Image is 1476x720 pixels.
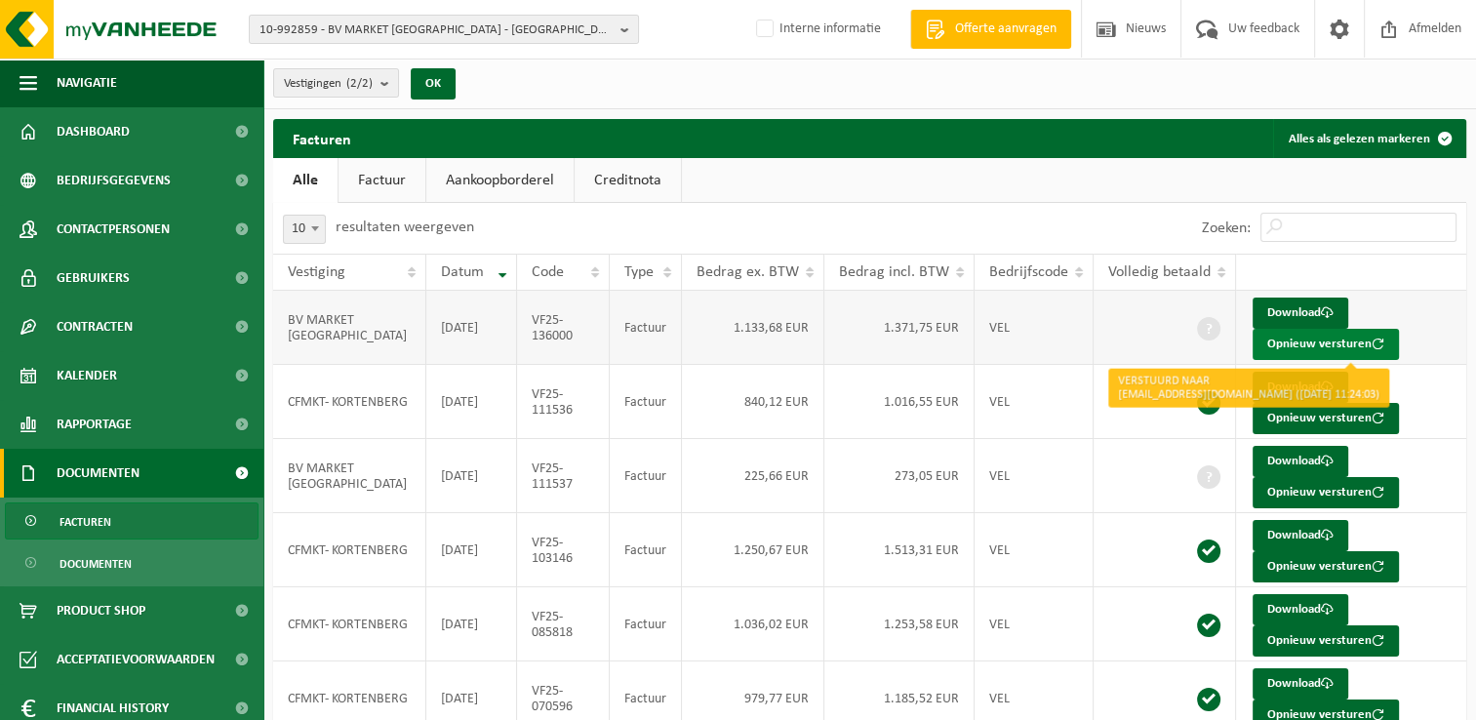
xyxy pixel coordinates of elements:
span: Product Shop [57,586,145,635]
span: Gebruikers [57,254,130,302]
a: Facturen [5,502,259,540]
button: Opnieuw versturen [1253,551,1399,582]
td: CFMKT- KORTENBERG [273,365,426,439]
td: 1.253,58 EUR [824,587,975,661]
span: 10 [284,216,325,243]
td: Factuur [610,439,682,513]
a: Download [1253,668,1348,700]
td: 1.513,31 EUR [824,513,975,587]
td: 1.250,67 EUR [682,513,824,587]
td: VEL [975,439,1094,513]
td: 1.133,68 EUR [682,291,824,365]
span: 10 [283,215,326,244]
td: VF25-136000 [517,291,611,365]
span: Documenten [57,449,140,498]
span: Datum [441,264,484,280]
td: 1.371,75 EUR [824,291,975,365]
td: 225,66 EUR [682,439,824,513]
span: Documenten [60,545,132,582]
td: 1.036,02 EUR [682,587,824,661]
td: VF25-103146 [517,513,611,587]
span: Offerte aanvragen [950,20,1061,39]
span: Bedrag incl. BTW [839,264,949,280]
label: resultaten weergeven [336,220,474,235]
span: Contactpersonen [57,205,170,254]
button: Opnieuw versturen [1253,625,1399,657]
td: Factuur [610,587,682,661]
span: Bedrag ex. BTW [697,264,799,280]
span: Contracten [57,302,133,351]
a: Alle [273,158,338,203]
span: Rapportage [57,400,132,449]
span: Acceptatievoorwaarden [57,635,215,684]
td: VF25-111536 [517,365,611,439]
td: 840,12 EUR [682,365,824,439]
td: BV MARKET [GEOGRAPHIC_DATA] [273,439,426,513]
td: VF25-085818 [517,587,611,661]
a: Download [1253,520,1348,551]
count: (2/2) [346,77,373,90]
a: Download [1253,446,1348,477]
button: Opnieuw versturen [1253,329,1399,360]
td: [DATE] [426,513,516,587]
span: Bedrijfsgegevens [57,156,171,205]
button: Vestigingen(2/2) [273,68,399,98]
label: Zoeken: [1202,220,1251,236]
a: Download [1253,298,1348,329]
button: Opnieuw versturen [1253,477,1399,508]
a: Aankoopborderel [426,158,574,203]
td: VEL [975,365,1094,439]
a: Creditnota [575,158,681,203]
span: Bedrijfscode [989,264,1068,280]
td: [DATE] [426,291,516,365]
span: Kalender [57,351,117,400]
td: [DATE] [426,587,516,661]
span: Type [624,264,654,280]
td: Factuur [610,365,682,439]
span: Volledig betaald [1108,264,1211,280]
td: 273,05 EUR [824,439,975,513]
a: Documenten [5,544,259,581]
span: Navigatie [57,59,117,107]
span: Vestiging [288,264,345,280]
span: Code [532,264,564,280]
a: Download [1253,594,1348,625]
td: CFMKT- KORTENBERG [273,513,426,587]
td: Factuur [610,513,682,587]
a: Factuur [339,158,425,203]
td: 1.016,55 EUR [824,365,975,439]
span: Vestigingen [284,69,373,99]
td: BV MARKET [GEOGRAPHIC_DATA] [273,291,426,365]
td: CFMKT- KORTENBERG [273,587,426,661]
label: Interne informatie [752,15,881,44]
span: 10-992859 - BV MARKET [GEOGRAPHIC_DATA] - [GEOGRAPHIC_DATA] [259,16,613,45]
button: Opnieuw versturen [1253,403,1399,434]
td: VF25-111537 [517,439,611,513]
button: Alles als gelezen markeren [1273,119,1464,158]
td: Factuur [610,291,682,365]
a: Download [1253,372,1348,403]
td: VEL [975,513,1094,587]
td: [DATE] [426,439,516,513]
span: Dashboard [57,107,130,156]
td: [DATE] [426,365,516,439]
td: VEL [975,587,1094,661]
button: OK [411,68,456,100]
span: Facturen [60,503,111,540]
td: VEL [975,291,1094,365]
a: Offerte aanvragen [910,10,1071,49]
h2: Facturen [273,119,371,157]
button: 10-992859 - BV MARKET [GEOGRAPHIC_DATA] - [GEOGRAPHIC_DATA] [249,15,639,44]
